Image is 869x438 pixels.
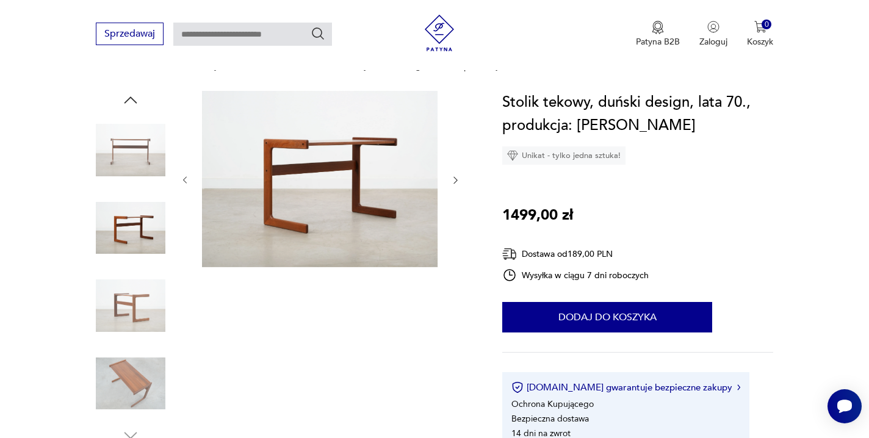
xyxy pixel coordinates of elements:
[636,21,680,48] button: Patyna B2B
[502,268,649,282] div: Wysyłka w ciągu 7 dni roboczych
[311,26,325,41] button: Szukaj
[737,384,741,390] img: Ikona strzałki w prawo
[828,389,862,423] iframe: Smartsupp widget button
[747,36,773,48] p: Koszyk
[96,62,167,71] a: [DOMAIN_NAME]
[277,62,300,71] a: Stoliki
[96,23,164,45] button: Sprzedawaj
[699,36,727,48] p: Zaloguj
[184,62,218,71] a: Produkty
[202,91,438,267] img: Zdjęcie produktu Stolik tekowy, duński design, lata 70., produkcja: Dania
[96,115,165,185] img: Zdjęcie produktu Stolik tekowy, duński design, lata 70., produkcja: Dania
[754,21,766,33] img: Ikona koszyka
[502,246,517,262] img: Ikona dostawy
[96,271,165,340] img: Zdjęcie produktu Stolik tekowy, duński design, lata 70., produkcja: Dania
[236,62,261,71] a: Meble
[511,398,594,410] li: Ochrona Kupującego
[511,381,524,393] img: Ikona certyfikatu
[96,349,165,418] img: Zdjęcie produktu Stolik tekowy, duński design, lata 70., produkcja: Dania
[652,21,664,34] img: Ikona medalu
[502,146,626,165] div: Unikat - tylko jedna sztuka!
[96,193,165,263] img: Zdjęcie produktu Stolik tekowy, duński design, lata 70., produkcja: Dania
[636,21,680,48] a: Ikona medaluPatyna B2B
[502,204,573,227] p: 1499,00 zł
[747,21,773,48] button: 0Koszyk
[317,62,577,71] p: Stolik tekowy, duński design, lata 70., produkcja: [PERSON_NAME]
[762,20,772,30] div: 0
[502,246,649,262] div: Dostawa od 189,00 PLN
[511,381,740,393] button: [DOMAIN_NAME] gwarantuje bezpieczne zakupy
[421,15,458,51] img: Patyna - sklep z meblami i dekoracjami vintage
[636,36,680,48] p: Patyna B2B
[502,91,773,137] h1: Stolik tekowy, duński design, lata 70., produkcja: [PERSON_NAME]
[511,413,589,425] li: Bezpieczna dostawa
[699,21,727,48] button: Zaloguj
[96,31,164,39] a: Sprzedawaj
[502,302,712,332] button: Dodaj do koszyka
[507,150,518,161] img: Ikona diamentu
[707,21,719,33] img: Ikonka użytkownika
